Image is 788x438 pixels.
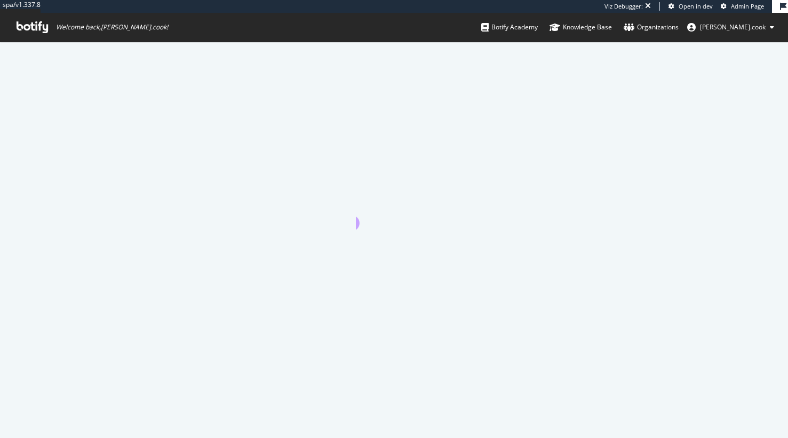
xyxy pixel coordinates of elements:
a: Knowledge Base [550,13,612,42]
div: Viz Debugger: [604,2,643,11]
a: Admin Page [721,2,764,11]
span: Welcome back, [PERSON_NAME].cook ! [56,23,168,32]
div: Organizations [624,22,679,33]
span: Open in dev [679,2,713,10]
span: steven.cook [700,22,766,32]
button: [PERSON_NAME].cook [679,19,783,36]
div: Knowledge Base [550,22,612,33]
span: Admin Page [731,2,764,10]
div: Botify Academy [481,22,538,33]
a: Botify Academy [481,13,538,42]
a: Open in dev [668,2,713,11]
a: Organizations [624,13,679,42]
